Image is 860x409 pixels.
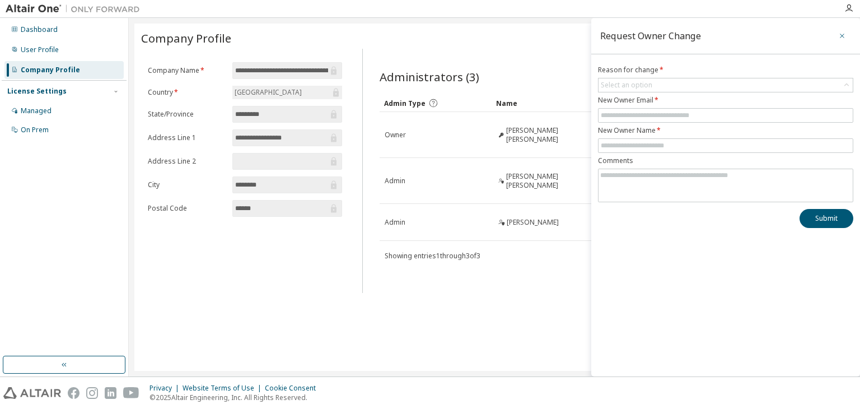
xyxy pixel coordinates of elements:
[598,96,853,105] label: New Owner Email
[384,99,426,108] span: Admin Type
[21,126,49,134] div: On Prem
[141,30,231,46] span: Company Profile
[21,25,58,34] div: Dashboard
[3,387,61,399] img: altair_logo.svg
[148,204,226,213] label: Postal Code
[149,384,183,393] div: Privacy
[123,387,139,399] img: youtube.svg
[598,126,853,135] label: New Owner Name
[601,81,652,90] div: Select an option
[148,110,226,119] label: State/Province
[800,209,853,228] button: Submit
[496,94,599,112] div: Name
[6,3,146,15] img: Altair One
[507,218,559,227] span: [PERSON_NAME]
[385,131,406,140] span: Owner
[105,387,116,399] img: linkedin.svg
[21,66,80,75] div: Company Profile
[148,133,226,142] label: Address Line 1
[148,157,226,166] label: Address Line 2
[506,126,599,144] span: [PERSON_NAME] [PERSON_NAME]
[385,218,405,227] span: Admin
[232,86,342,99] div: [GEOGRAPHIC_DATA]
[86,387,98,399] img: instagram.svg
[598,66,853,75] label: Reason for change
[600,31,701,40] div: Request Owner Change
[149,393,322,402] p: © 2025 Altair Engineering, Inc. All Rights Reserved.
[148,88,226,97] label: Country
[380,69,479,85] span: Administrators (3)
[148,180,226,189] label: City
[506,172,599,190] span: [PERSON_NAME] [PERSON_NAME]
[7,87,67,96] div: License Settings
[385,176,405,185] span: Admin
[265,384,322,393] div: Cookie Consent
[385,251,480,261] span: Showing entries 1 through 3 of 3
[21,45,59,54] div: User Profile
[599,78,853,92] div: Select an option
[68,387,80,399] img: facebook.svg
[148,66,226,75] label: Company Name
[598,156,853,165] label: Comments
[233,86,303,99] div: [GEOGRAPHIC_DATA]
[21,106,52,115] div: Managed
[183,384,265,393] div: Website Terms of Use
